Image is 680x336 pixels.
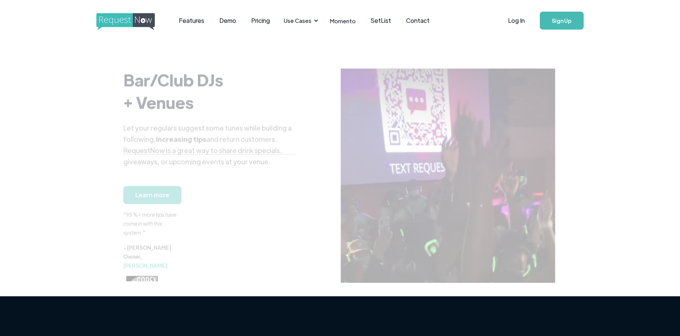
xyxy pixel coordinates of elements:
[279,9,321,32] div: Use Cases
[500,7,532,34] a: Log In
[212,9,244,32] a: Demo
[540,12,584,30] a: Sign Up
[244,9,277,32] a: Pricing
[322,10,363,32] a: Momento
[398,9,437,32] a: Contact
[123,122,296,167] div: Let your regulars suggest some tunes while building a following, and return customers. RequestNow...
[123,69,223,113] strong: Bar/Club DJs + Venues
[123,192,180,237] div: "95%+ more tips have come in with this system."
[123,186,181,204] a: Learn more
[156,135,207,143] strong: increasing tips
[171,9,212,32] a: Features
[96,13,169,30] img: requestnow logo
[284,16,312,25] div: Use Cases
[123,243,180,270] div: - [PERSON_NAME] Owner,
[96,13,153,28] a: home
[363,9,398,32] a: SetList
[123,262,168,269] a: [PERSON_NAME]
